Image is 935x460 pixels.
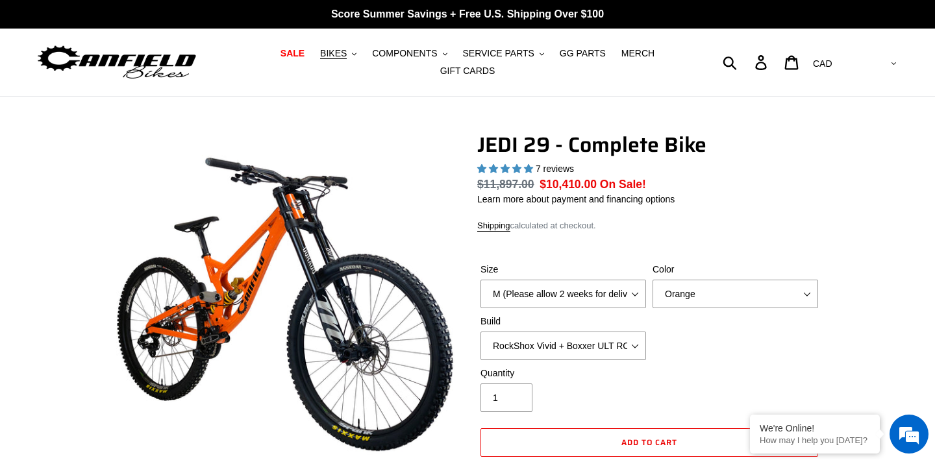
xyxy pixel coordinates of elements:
a: GIFT CARDS [434,62,502,80]
button: SERVICE PARTS [456,45,550,62]
img: Canfield Bikes [36,42,198,83]
span: 5.00 stars [477,163,536,174]
label: Build [480,315,646,328]
button: COMPONENTS [366,45,453,62]
span: 7 reviews [536,163,574,174]
a: GG PARTS [553,45,612,62]
span: SERVICE PARTS [462,48,534,59]
a: Learn more about payment and financing options [477,194,675,204]
span: Add to cart [621,436,677,448]
span: GIFT CARDS [440,66,495,77]
span: On Sale! [600,176,646,193]
h1: JEDI 29 - Complete Bike [477,132,821,157]
span: SALE [280,48,305,59]
span: GG PARTS [560,48,606,59]
div: We're Online! [760,423,870,433]
input: Search [730,48,763,77]
p: How may I help you today? [760,435,870,445]
span: COMPONENTS [372,48,437,59]
a: Shipping [477,221,510,232]
s: $11,897.00 [477,178,534,191]
span: $10,410.00 [540,178,597,191]
label: Color [653,263,818,276]
a: SALE [274,45,311,62]
button: BIKES [314,45,363,62]
button: Add to cart [480,428,818,457]
a: MERCH [615,45,661,62]
label: Size [480,263,646,276]
div: calculated at checkout. [477,219,821,232]
span: BIKES [320,48,347,59]
label: Quantity [480,367,646,380]
span: MERCH [621,48,654,59]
